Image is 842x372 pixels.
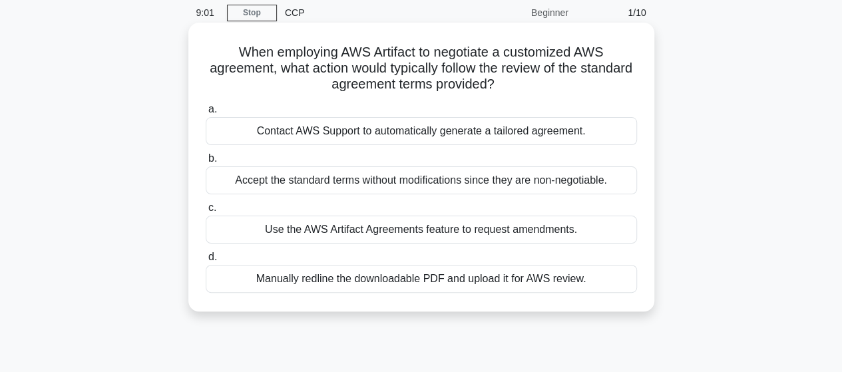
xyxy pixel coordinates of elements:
[208,152,217,164] span: b.
[206,216,637,244] div: Use the AWS Artifact Agreements feature to request amendments.
[206,117,637,145] div: Contact AWS Support to automatically generate a tailored agreement.
[227,5,277,21] a: Stop
[208,202,216,213] span: c.
[204,44,638,93] h5: When employing AWS Artifact to negotiate a customized AWS agreement, what action would typically ...
[208,103,217,114] span: a.
[206,265,637,293] div: Manually redline the downloadable PDF and upload it for AWS review.
[208,251,217,262] span: d.
[206,166,637,194] div: Accept the standard terms without modifications since they are non-negotiable.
